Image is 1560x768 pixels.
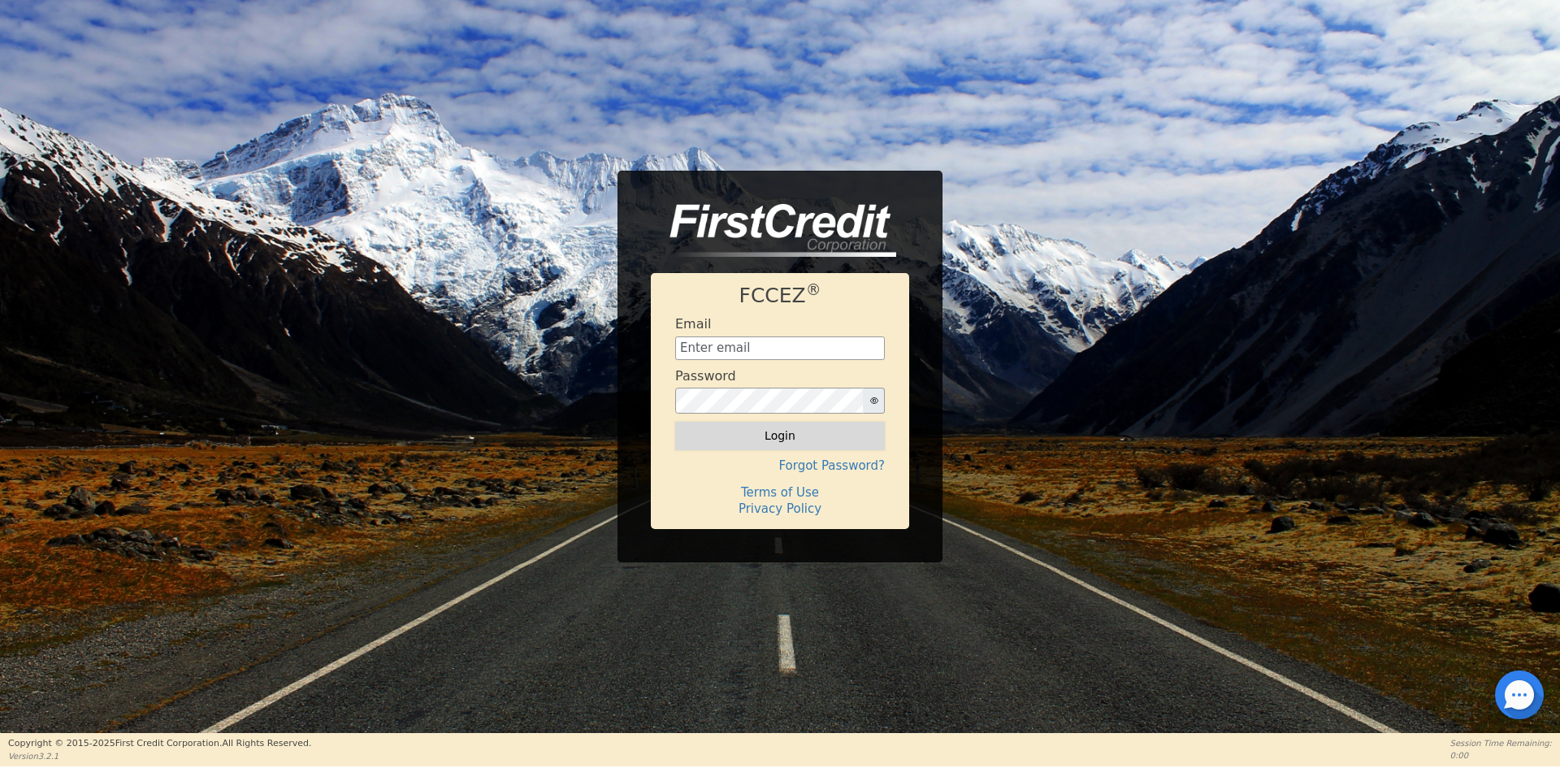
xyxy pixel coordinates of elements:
[675,368,736,384] h4: Password
[675,422,885,449] button: Login
[1450,737,1552,749] p: Session Time Remaining:
[806,281,821,298] sup: ®
[1450,749,1552,761] p: 0:00
[8,737,311,751] p: Copyright © 2015- 2025 First Credit Corporation.
[222,738,311,748] span: All Rights Reserved.
[651,204,896,258] img: logo-CMu_cnol.png
[675,501,885,516] h4: Privacy Policy
[675,388,864,414] input: password
[675,336,885,361] input: Enter email
[8,750,311,762] p: Version 3.2.1
[675,316,711,332] h4: Email
[675,458,885,473] h4: Forgot Password?
[675,284,885,308] h1: FCCEZ
[675,485,885,500] h4: Terms of Use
